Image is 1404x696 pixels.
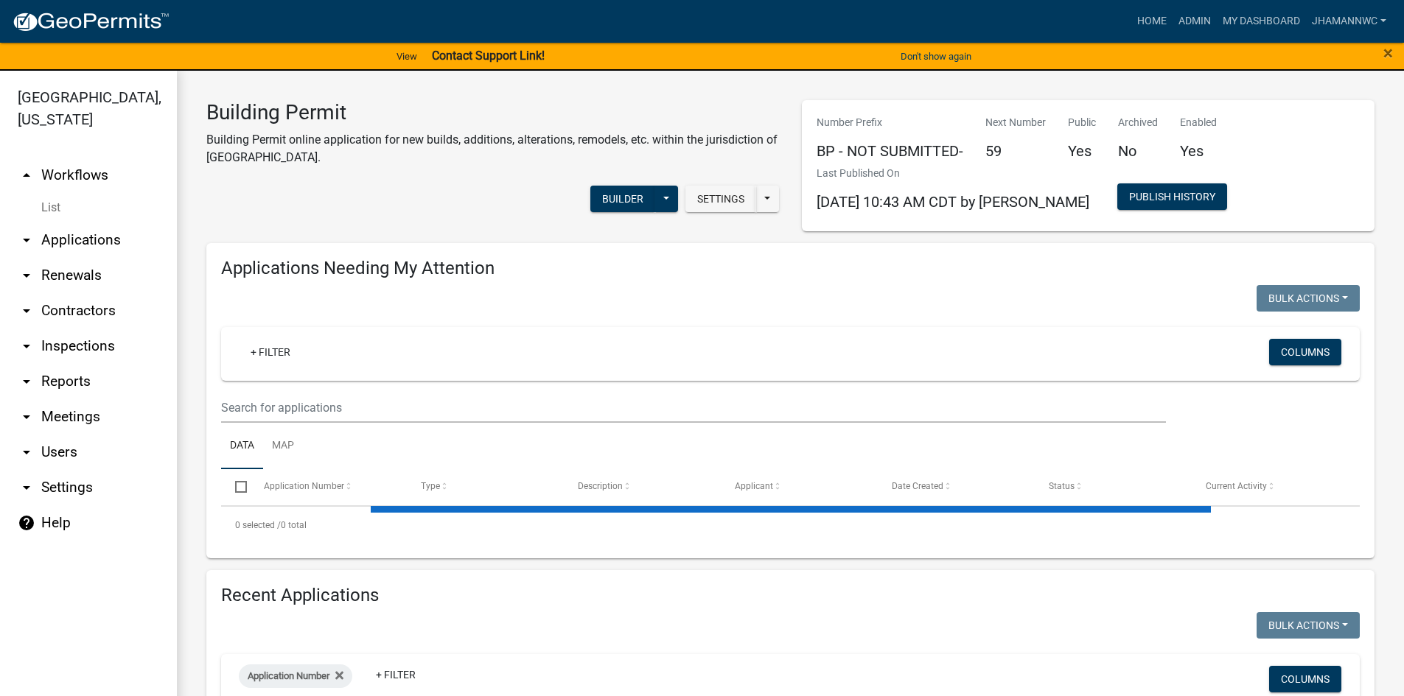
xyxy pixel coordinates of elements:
datatable-header-cell: Applicant [721,469,878,505]
a: My Dashboard [1217,7,1306,35]
datatable-header-cell: Status [1035,469,1192,505]
span: [DATE] 10:43 AM CDT by [PERSON_NAME] [817,193,1089,211]
a: View [391,44,423,68]
h5: BP - NOT SUBMITTED- [817,142,963,160]
button: Settings [685,186,756,212]
h5: Yes [1068,142,1096,160]
input: Search for applications [221,393,1166,423]
datatable-header-cell: Description [564,469,721,505]
span: Applicant [735,481,773,491]
span: × [1383,43,1393,63]
span: Application Number [248,670,329,681]
h4: Recent Applications [221,585,1360,606]
datatable-header-cell: Application Number [249,469,406,505]
i: arrow_drop_up [18,166,35,184]
strong: Contact Support Link! [432,49,545,63]
button: Bulk Actions [1257,612,1360,639]
datatable-header-cell: Date Created [878,469,1035,505]
a: + Filter [239,339,302,365]
p: Enabled [1180,115,1217,130]
datatable-header-cell: Type [406,469,563,505]
h5: 59 [985,142,1046,160]
button: Columns [1269,666,1341,692]
div: 0 total [221,507,1360,544]
datatable-header-cell: Select [221,469,249,505]
p: Next Number [985,115,1046,130]
button: Don't show again [895,44,977,68]
span: Application Number [264,481,344,491]
datatable-header-cell: Current Activity [1192,469,1349,505]
wm-modal-confirm: Workflow Publish History [1117,191,1227,203]
i: arrow_drop_down [18,267,35,284]
i: arrow_drop_down [18,231,35,249]
a: Home [1131,7,1173,35]
a: Map [263,423,303,470]
h5: No [1118,142,1158,160]
p: Public [1068,115,1096,130]
h3: Building Permit [206,100,780,125]
a: Data [221,423,263,470]
a: JhamannWC [1306,7,1392,35]
button: Publish History [1117,183,1227,210]
i: arrow_drop_down [18,479,35,496]
button: Bulk Actions [1257,285,1360,312]
p: Last Published On [817,166,1089,181]
p: Building Permit online application for new builds, additions, alterations, remodels, etc. within ... [206,131,780,166]
span: 0 selected / [235,520,281,530]
i: arrow_drop_down [18,373,35,390]
span: Description [578,481,623,491]
span: Current Activity [1206,481,1267,491]
button: Builder [590,186,655,212]
i: arrow_drop_down [18,408,35,426]
button: Close [1383,44,1393,62]
h5: Yes [1180,142,1217,160]
h4: Applications Needing My Attention [221,258,1360,279]
a: Admin [1173,7,1217,35]
i: help [18,514,35,532]
a: + Filter [364,661,427,688]
i: arrow_drop_down [18,337,35,355]
i: arrow_drop_down [18,302,35,320]
span: Status [1049,481,1075,491]
p: Archived [1118,115,1158,130]
button: Columns [1269,339,1341,365]
p: Number Prefix [817,115,963,130]
span: Type [421,481,440,491]
i: arrow_drop_down [18,443,35,461]
span: Date Created [892,481,943,491]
